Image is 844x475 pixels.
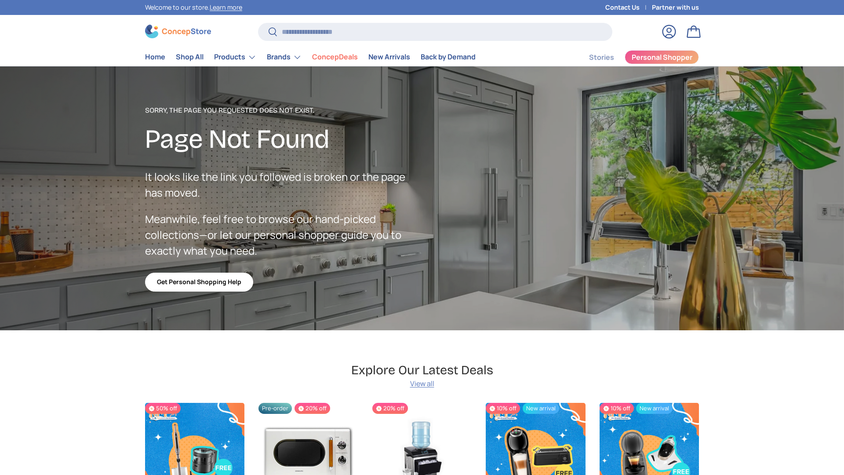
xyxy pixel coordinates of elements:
a: Get Personal Shopping Help [145,273,253,292]
a: Stories [589,49,614,66]
a: New Arrivals [368,48,410,66]
a: Back by Demand [421,48,476,66]
span: 20% off [295,403,330,414]
a: Brands [267,48,302,66]
a: ConcepDeals [312,48,358,66]
img: ConcepStore [145,25,211,38]
summary: Brands [262,48,307,66]
summary: Products [209,48,262,66]
p: Meanwhile, feel free to browse our hand-picked collections—or let our personal shopper guide you ... [145,211,422,259]
span: New arrival [523,403,559,414]
a: Contact Us [605,3,652,12]
span: Pre-order [258,403,292,414]
a: Products [214,48,256,66]
span: 10% off [600,403,634,414]
a: Shop All [176,48,204,66]
span: 50% off [145,403,181,414]
h2: Page Not Found [145,123,422,156]
p: Welcome to our store. [145,3,242,12]
span: New arrival [636,403,673,414]
span: Personal Shopper [632,54,692,61]
a: View all [410,378,434,389]
span: 20% off [372,403,408,414]
h2: Explore Our Latest Deals [351,362,493,378]
nav: Secondary [568,48,699,66]
a: Learn more [210,3,242,11]
a: Home [145,48,165,66]
nav: Primary [145,48,476,66]
a: Partner with us [652,3,699,12]
span: 10% off [486,403,520,414]
p: It looks like the link you followed is broken or the page has moved. [145,169,422,201]
p: Sorry, the page you requested does not exist. [145,105,422,116]
a: Personal Shopper [625,50,699,64]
